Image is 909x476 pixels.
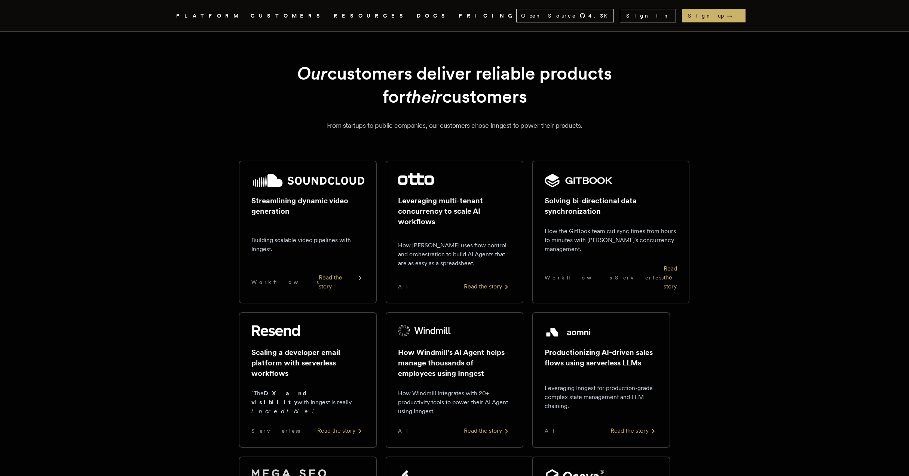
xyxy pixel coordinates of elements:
p: Building scalable video pipelines with Inngest. [251,236,364,254]
a: DOCS [417,11,450,21]
img: Resend [251,325,300,337]
p: How Windmill integrates with 20+ productivity tools to power their AI Agent using Inngest. [398,389,511,416]
h2: Leveraging multi-tenant concurrency to scale AI workflows [398,195,511,227]
p: How the GitBook team cut sync times from hours to minutes with [PERSON_NAME]'s concurrency manage... [545,227,677,254]
span: AI [398,283,414,290]
em: incredible [251,408,312,415]
p: How [PERSON_NAME] uses flow control and orchestration to build AI Agents that are as easy as a sp... [398,241,511,268]
div: Read the story [317,426,364,435]
a: GitBook logoSolving bi-directional data synchronizationHow the GitBook team cut sync times from h... [532,161,670,303]
img: Aomni [545,325,592,340]
a: PRICING [459,11,516,21]
h2: Scaling a developer email platform with serverless workflows [251,347,364,378]
h2: Streamlining dynamic video generation [251,195,364,216]
span: Open Source [521,12,576,19]
a: Sign up [682,9,746,22]
span: AI [398,427,414,435]
h2: How Windmill's AI Agent helps manage thousands of employees using Inngest [398,347,511,378]
a: CUSTOMERS [251,11,325,21]
h1: customers deliver reliable products for customers [257,62,652,108]
p: From startups to public companies, our customers chose Inngest to power their products. [185,120,724,131]
a: Windmill logoHow Windmill's AI Agent helps manage thousands of employees using InngestHow Windmil... [386,312,523,448]
a: Resend logoScaling a developer email platform with serverless workflows"TheDX and visibilitywith ... [239,312,377,448]
a: Otto logoLeveraging multi-tenant concurrency to scale AI workflowsHow [PERSON_NAME] uses flow con... [386,161,523,303]
span: Workflows [251,278,319,286]
a: SoundCloud logoStreamlining dynamic video generationBuilding scalable video pipelines with Innges... [239,161,377,303]
p: Leveraging Inngest for production-grade complex state management and LLM chaining. [545,384,658,411]
strong: DX and visibility [251,390,313,406]
button: PLATFORM [176,11,242,21]
button: RESOURCES [334,11,408,21]
em: Our [297,62,327,84]
div: Read the story [319,273,364,291]
a: Aomni logoProductionizing AI-driven sales flows using serverless LLMsLeveraging Inngest for produ... [532,312,670,448]
div: Read the story [610,426,658,435]
p: "The with Inngest is really ." [251,389,364,416]
a: Sign In [620,9,676,22]
span: → [727,12,740,19]
div: Read the story [664,264,677,291]
h2: Solving bi-directional data synchronization [545,195,677,216]
span: AI [545,427,561,435]
em: their [405,86,442,107]
h2: Productionizing AI-driven sales flows using serverless LLMs [545,347,658,368]
div: Read the story [464,426,511,435]
span: 4.3 K [588,12,612,19]
img: Otto [398,173,434,185]
img: Windmill [398,325,451,337]
span: Serverless [615,274,664,281]
div: Read the story [464,282,511,291]
img: SoundCloud [251,173,364,188]
span: Workflows [545,274,612,281]
img: GitBook [545,173,613,188]
span: Serverless [251,427,300,435]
